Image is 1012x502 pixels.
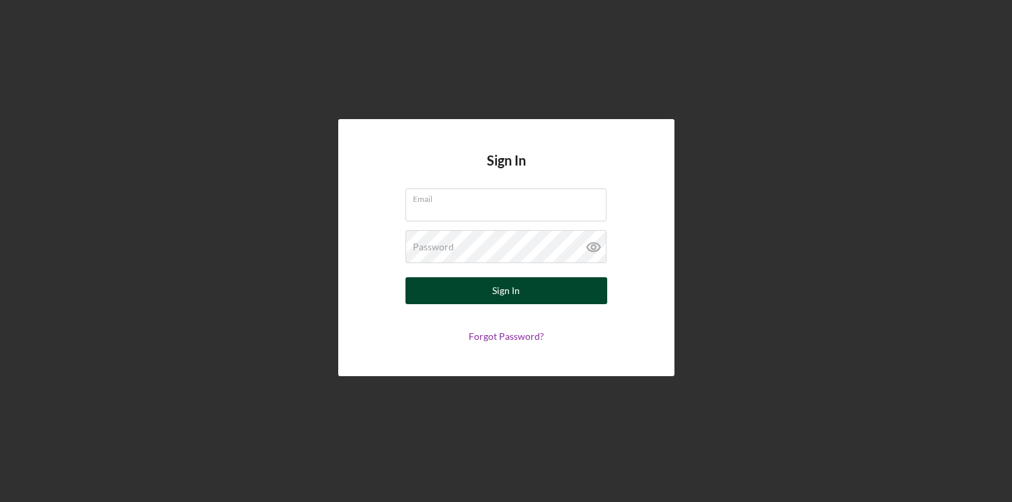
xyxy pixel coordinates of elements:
[487,153,526,188] h4: Sign In
[413,189,607,204] label: Email
[469,330,544,342] a: Forgot Password?
[492,277,520,304] div: Sign In
[405,277,607,304] button: Sign In
[413,242,454,252] label: Password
